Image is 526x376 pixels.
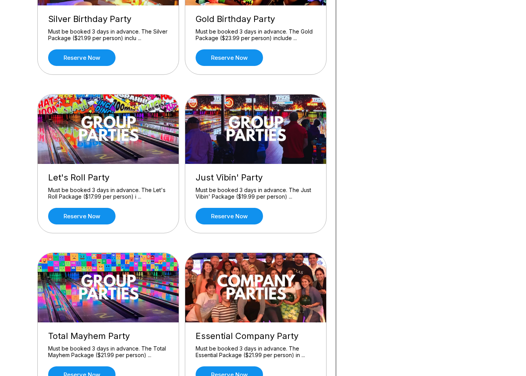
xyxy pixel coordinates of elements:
a: Reserve now [48,50,116,66]
div: Let's Roll Party [48,173,168,183]
a: Reserve now [196,50,263,66]
img: Essential Company Party [185,253,327,323]
div: Must be booked 3 days in advance. The Gold Package ($23.99 per person) include ... [196,29,316,42]
div: Must be booked 3 days in advance. The Total Mayhem Package ($21.99 per person) ... [48,346,168,359]
img: Let's Roll Party [38,95,179,164]
div: Essential Company Party [196,331,316,342]
img: Just Vibin' Party [185,95,327,164]
div: Gold Birthday Party [196,14,316,25]
div: Silver Birthday Party [48,14,168,25]
div: Just Vibin' Party [196,173,316,183]
div: Must be booked 3 days in advance. The Just Vibin' Package ($19.99 per person) ... [196,187,316,201]
img: Total Mayhem Party [38,253,179,323]
a: Reserve now [196,208,263,225]
div: Must be booked 3 days in advance. The Silver Package ($21.99 per person) inclu ... [48,29,168,42]
div: Must be booked 3 days in advance. The Essential Package ($21.99 per person) in ... [196,346,316,359]
div: Must be booked 3 days in advance. The Let's Roll Package ($17.99 per person) i ... [48,187,168,201]
a: Reserve now [48,208,116,225]
div: Total Mayhem Party [48,331,168,342]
